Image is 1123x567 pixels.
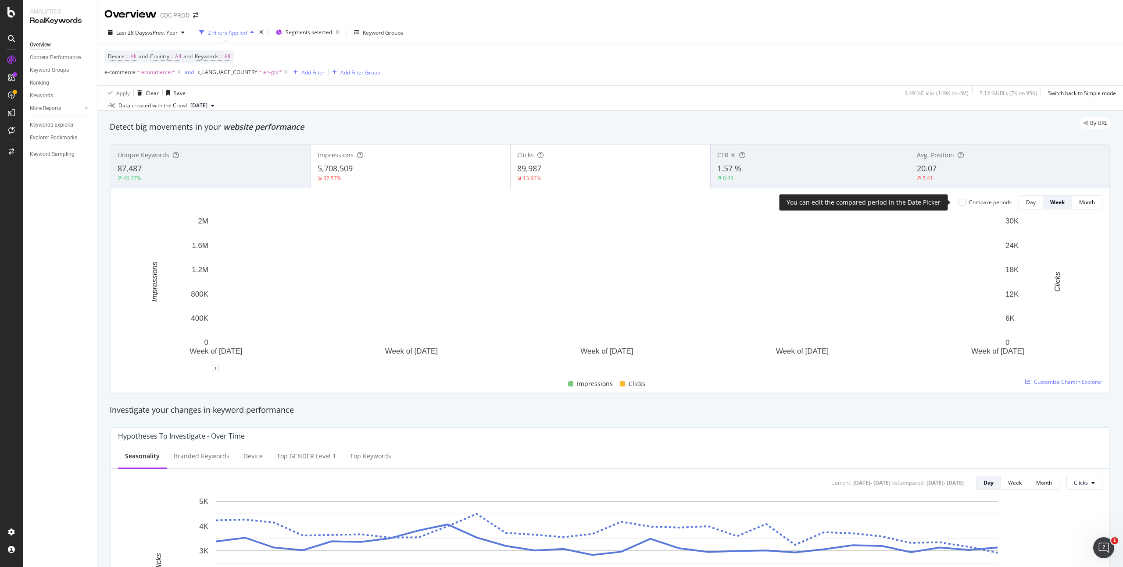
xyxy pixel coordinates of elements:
[175,50,181,63] span: All
[923,174,933,182] div: 5.41
[329,67,380,78] button: Add Filter Group
[318,151,354,159] span: Impressions
[160,11,190,20] div: CDC PROD
[196,25,258,39] button: 2 Filters Applied
[192,241,208,250] text: 1.6M
[118,151,169,159] span: Unique Keywords
[141,66,175,78] span: ecommerce/*
[110,404,1111,416] div: Investigate your changes in keyword performance
[104,86,130,100] button: Apply
[1079,198,1095,206] div: Month
[195,53,218,60] span: Keywords
[118,216,1096,369] svg: A chart.
[629,379,645,389] span: Clicks
[174,89,186,97] div: Save
[193,12,198,18] div: arrow-right-arrow-left
[1019,195,1043,209] button: Day
[926,479,964,486] div: [DATE] - [DATE]
[146,89,159,97] div: Clear
[787,198,941,207] div: You can edit the compared period in the Date Picker
[1005,266,1019,274] text: 18K
[191,290,208,298] text: 800K
[1036,479,1052,486] div: Month
[183,53,193,60] span: and
[190,102,207,110] span: 2025 Aug. 15th
[969,198,1012,206] div: Compare periods
[717,151,736,159] span: CTR %
[577,379,613,389] span: Impressions
[30,40,51,50] div: Overview
[30,104,82,113] a: More Reports
[1074,479,1088,486] span: Clicks
[134,86,159,100] button: Clear
[163,86,186,100] button: Save
[30,78,91,88] a: Ranking
[118,163,142,174] span: 87,487
[976,476,1001,490] button: Day
[104,25,188,39] button: Last 28 DaysvsPrev. Year
[1050,198,1065,206] div: Week
[30,53,81,62] div: Content Performance
[192,266,208,274] text: 1.2M
[905,89,969,97] div: 3.49 % Clicks ( 149K on 4M )
[831,479,851,486] div: Current:
[123,174,141,182] div: 46.37%
[30,16,90,26] div: RealKeywords
[1005,314,1015,322] text: 6K
[187,100,218,111] button: [DATE]
[220,53,223,60] span: =
[350,25,407,39] button: Keyword Groups
[185,68,194,76] button: and
[1001,476,1029,490] button: Week
[1029,476,1059,490] button: Month
[208,29,247,36] div: 2 Filters Applied
[139,53,148,60] span: and
[30,91,91,100] a: Keywords
[212,365,219,372] div: 1
[286,28,332,36] span: Segments selected
[717,163,741,174] span: 1.57 %
[174,452,229,461] div: Branded Keywords
[272,25,343,39] button: Segments selected
[776,347,829,355] text: Week of [DATE]
[104,68,136,76] span: e-commerce
[350,452,391,461] div: Top Keywords
[277,452,336,461] div: Top GENDER Level 1
[191,314,208,322] text: 400K
[1072,195,1102,209] button: Month
[517,151,534,159] span: Clicks
[30,91,53,100] div: Keywords
[984,479,994,486] div: Day
[30,7,90,16] div: Analytics
[30,40,91,50] a: Overview
[290,67,325,78] button: Add Filter
[523,174,541,182] div: 13.92%
[1066,476,1102,490] button: Clicks
[1025,378,1102,386] a: Customize Chart in Explorer
[1005,338,1009,347] text: 0
[243,452,263,461] div: Device
[340,69,380,76] div: Add Filter Group
[204,338,208,347] text: 0
[150,53,169,60] span: Country
[198,217,208,225] text: 2M
[1026,198,1036,206] div: Day
[171,53,174,60] span: =
[1044,86,1116,100] button: Switch back to Simple mode
[116,29,147,36] span: Last 28 Days
[363,29,403,36] div: Keyword Groups
[118,432,245,440] div: Hypotheses to Investigate - Over Time
[197,68,258,76] span: s_LANGUAGE_COUNTRY
[1090,120,1107,126] span: By URL
[1080,117,1111,129] div: legacy label
[30,120,74,130] div: Keywords Explorer
[980,89,1037,97] div: 7.12 % URLs ( 7K on 95K )
[125,452,160,461] div: Seasonality
[150,262,159,302] text: Impressions
[723,174,733,182] div: 0.43
[137,68,140,76] span: =
[30,66,69,75] div: Keyword Groups
[1008,479,1022,486] div: Week
[147,29,178,36] span: vs Prev. Year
